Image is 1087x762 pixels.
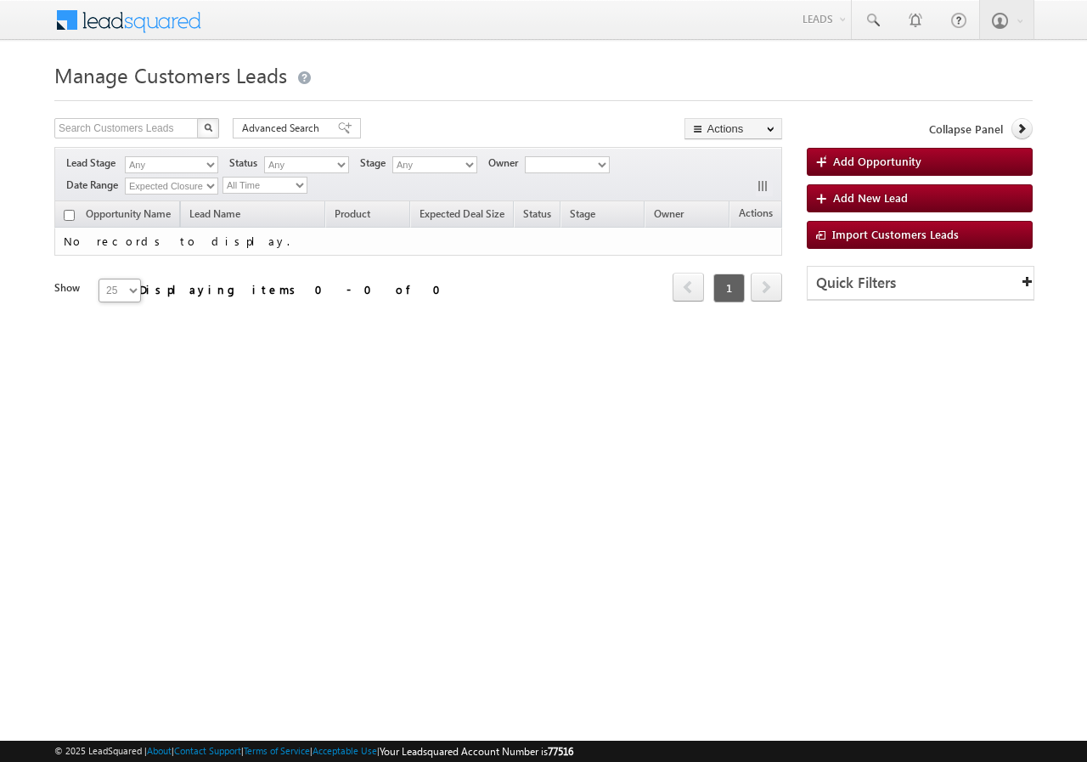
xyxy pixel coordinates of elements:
[77,205,179,227] a: Opportunity Name
[833,190,908,205] span: Add New Lead
[64,210,75,221] input: Check all records
[313,745,377,756] a: Acceptable Use
[181,205,249,227] span: Lead Name
[488,155,525,171] span: Owner
[360,155,392,171] span: Stage
[66,178,125,193] span: Date Range
[673,274,704,302] a: prev
[713,274,745,302] span: 1
[654,207,684,220] span: Owner
[54,743,573,759] span: © 2025 LeadSquared | | | | |
[411,205,513,227] a: Expected Deal Size
[335,207,370,220] span: Product
[54,280,85,296] div: Show
[204,123,212,132] img: Search
[174,745,241,756] a: Contact Support
[229,155,264,171] span: Status
[66,155,122,171] span: Lead Stage
[54,61,287,88] span: Manage Customers Leads
[570,207,595,220] span: Stage
[833,154,921,168] span: Add Opportunity
[139,279,451,299] div: Displaying items 0 - 0 of 0
[808,267,1033,300] div: Quick Filters
[929,121,1003,137] span: Collapse Panel
[751,273,782,302] span: next
[147,745,172,756] a: About
[244,745,310,756] a: Terms of Service
[548,745,573,758] span: 77516
[730,204,781,226] span: Actions
[515,205,560,227] a: Status
[420,207,504,220] span: Expected Deal Size
[684,118,782,139] button: Actions
[673,273,704,302] span: prev
[832,227,959,241] span: Import Customers Leads
[54,228,782,256] td: No records to display.
[751,274,782,302] a: next
[380,745,573,758] span: Your Leadsquared Account Number is
[242,121,324,136] span: Advanced Search
[561,205,604,227] a: Stage
[86,207,171,220] span: Opportunity Name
